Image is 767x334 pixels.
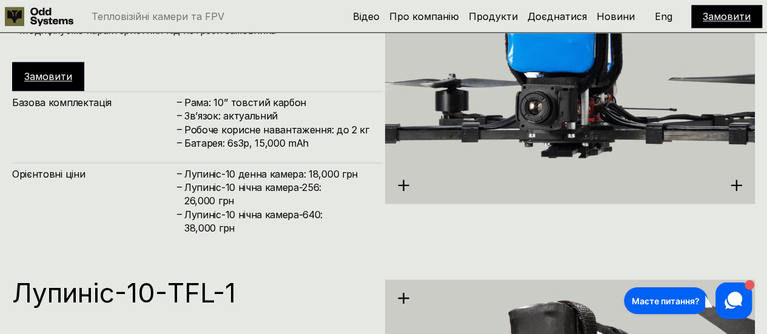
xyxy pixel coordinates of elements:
[177,95,182,109] h4: –
[184,96,370,109] h4: Рама: 10’’ товстий карбон
[621,279,755,322] iframe: HelpCrunch
[12,96,176,109] h4: Базова комплектація
[12,167,176,181] h4: Орієнтовні ціни
[177,207,182,221] h4: –
[184,123,370,136] h4: Робоче корисне навантаження: до 2 кг
[469,10,518,22] a: Продукти
[177,136,182,149] h4: –
[184,136,370,150] h4: Батарея: 6s3p, 15,000 mAh
[177,180,182,193] h4: –
[177,122,182,136] h4: –
[177,166,182,179] h4: –
[184,181,370,208] h4: Лупиніс-10 нічна камера-256: 26,000 грн
[353,10,380,22] a: Відео
[655,12,672,21] p: Eng
[528,10,587,22] a: Доєднатися
[12,279,370,306] h1: Лупиніс-10-TFL-1
[92,12,224,21] p: Тепловізійні камери та FPV
[184,208,370,235] h4: Лупиніс-10 нічна камера-640: 38,000 грн
[703,10,751,22] a: Замовити
[177,109,182,122] h4: –
[597,10,635,22] a: Новини
[184,109,370,122] h4: Зв’язок: актуальний
[389,10,459,22] a: Про компанію
[24,70,72,82] a: Замовити
[184,167,370,181] h4: Лупиніс-10 денна камера: 18,000 грн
